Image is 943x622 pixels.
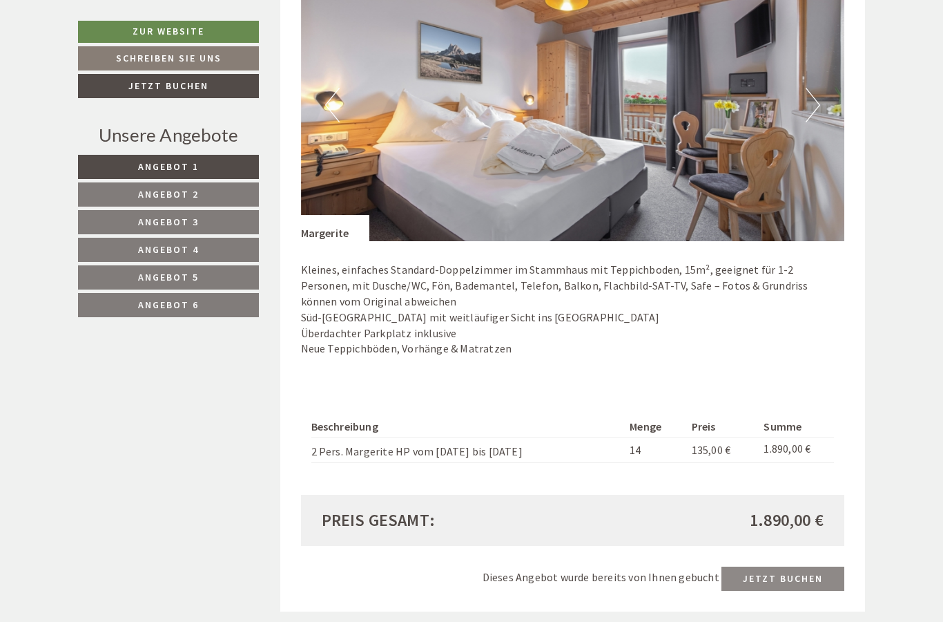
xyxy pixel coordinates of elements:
th: Beschreibung [311,416,625,437]
span: Angebot 2 [138,188,199,200]
th: Menge [624,416,686,437]
small: 16:19 [21,68,219,77]
div: [GEOGRAPHIC_DATA] [21,41,219,52]
div: Preis gesamt: [311,509,573,532]
span: Angebot 4 [138,243,199,256]
span: Angebot 6 [138,299,199,311]
a: Schreiben Sie uns [78,46,259,70]
span: Angebot 5 [138,271,199,283]
span: 135,00 € [692,443,731,457]
span: 1.890,00 € [750,509,824,532]
div: Margerite [301,215,370,241]
div: Guten Tag, wie können wir Ihnen helfen? [11,38,226,80]
div: Freitag [242,11,301,35]
span: Angebot 1 [138,160,199,173]
td: 2 Pers. Margerite HP vom [DATE] bis [DATE] [311,438,625,463]
button: Senden [461,364,544,388]
th: Preis [686,416,759,437]
div: Unsere Angebote [78,122,259,148]
a: Jetzt buchen [78,74,259,98]
p: Kleines, einfaches Standard-Doppelzimmer im Stammhaus mit Teppichboden, 15m², geeignet für 1-2 Pe... [301,262,845,357]
span: Angebot 3 [138,216,199,228]
a: Zur Website [78,21,259,43]
button: Previous [325,88,340,122]
span: Dieses Angebot wurde bereits von Ihnen gebucht [483,571,719,585]
td: 1.890,00 € [758,438,834,463]
th: Summe [758,416,834,437]
td: 14 [624,438,686,463]
button: Next [806,88,820,122]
